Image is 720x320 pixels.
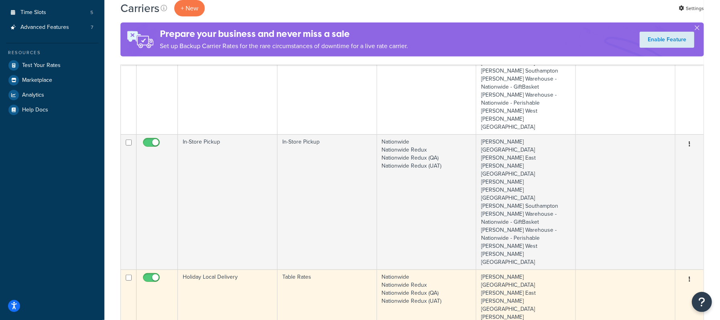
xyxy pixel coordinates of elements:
td: In-Store Pickup [178,134,277,269]
h1: Carriers [120,0,159,16]
a: Marketplace [6,73,98,87]
td: [PERSON_NAME] [GEOGRAPHIC_DATA] [PERSON_NAME] East [PERSON_NAME] [GEOGRAPHIC_DATA][PERSON_NAME] [... [476,134,576,269]
a: Time Slots 5 [6,5,98,20]
a: Advanced Features 7 [6,20,98,35]
span: Analytics [22,92,44,99]
span: 7 [91,24,93,31]
td: In-Store Pickup [277,134,377,269]
li: Time Slots [6,5,98,20]
img: ad-rules-rateshop-fe6ec290ccb7230408bd80ed9643f0289d75e0ffd9eb532fc0e269fcd187b520.png [120,22,160,57]
a: Settings [679,3,704,14]
td: Nationwide Nationwide Redux Nationwide Redux (QA) Nationwide Redux (UAT) [377,134,477,269]
span: Test Your Rates [22,62,61,69]
span: Advanced Features [20,24,69,31]
a: Enable Feature [640,32,694,48]
p: Set up Backup Carrier Rates for the rare circumstances of downtime for a live rate carrier. [160,41,408,52]
div: Resources [6,49,98,56]
span: Help Docs [22,107,48,113]
a: Help Docs [6,103,98,117]
h4: Prepare your business and never miss a sale [160,27,408,41]
span: Time Slots [20,9,46,16]
button: Open Resource Center [692,292,712,312]
li: Advanced Features [6,20,98,35]
a: Test Your Rates [6,58,98,73]
a: Analytics [6,88,98,102]
span: 5 [90,9,93,16]
span: Marketplace [22,77,52,84]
